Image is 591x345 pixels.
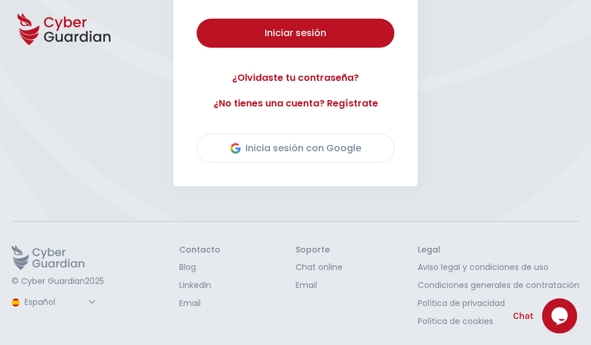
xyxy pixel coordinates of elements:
h3: Contacto [179,245,220,255]
a: Email [179,297,220,310]
img: region-logo [12,298,20,307]
a: Política de privacidad [418,297,579,310]
a: Email [295,279,343,291]
a: Política de cookies [418,315,579,328]
a: ¿No tienes una cuenta? Regístrate [197,97,394,111]
a: ¿Olvidaste tu contraseña? [197,71,394,85]
h3: Legal [418,245,579,255]
a: Aviso legal y condiciones de uso [418,261,579,273]
a: LinkedIn [179,279,220,291]
iframe: chat widget [542,298,579,333]
p: © Cyber Guardian 2025 [12,276,104,287]
a: Chat online [295,261,343,273]
h3: Soporte [295,245,343,255]
span: Chat [513,309,533,323]
a: Condiciones generales de contratación [418,279,579,291]
div: Inicia sesión con Google [230,141,361,155]
a: Blog [179,261,220,273]
button: Inicia sesión con Google [197,134,394,163]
